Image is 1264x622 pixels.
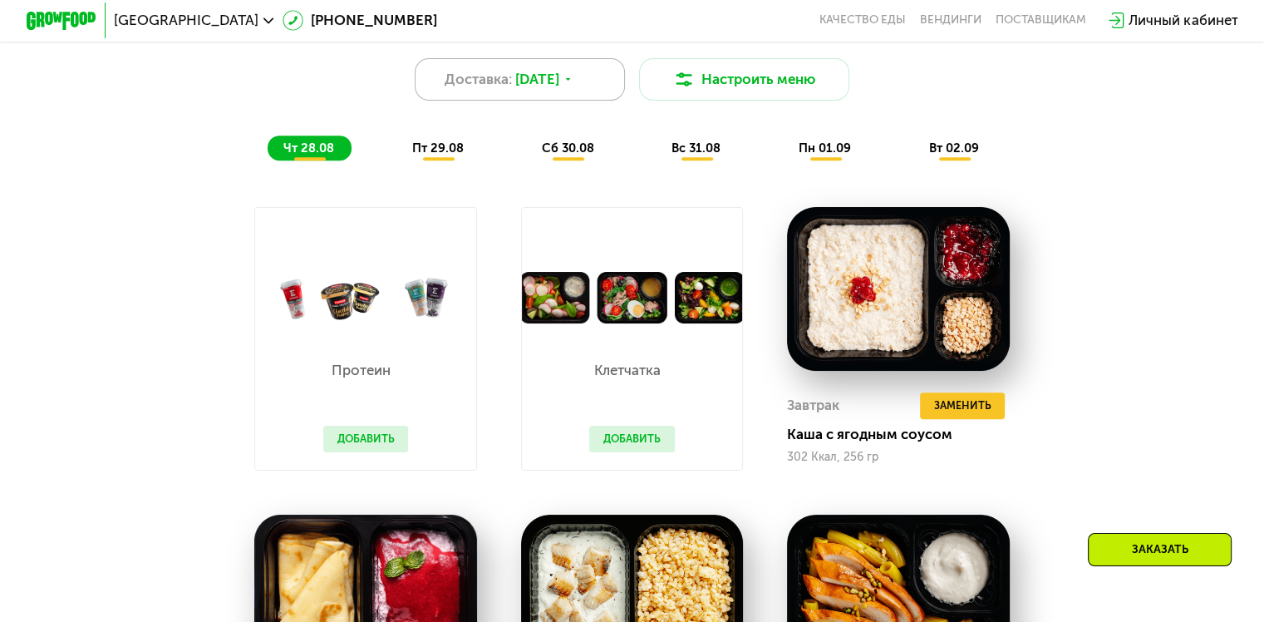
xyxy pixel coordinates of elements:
button: Настроить меню [639,58,850,101]
span: вс 31.08 [671,141,721,155]
a: Качество еды [819,13,906,27]
div: Заказать [1088,533,1232,566]
span: чт 28.08 [283,141,334,155]
div: поставщикам [996,13,1086,27]
p: Клетчатка [589,363,666,378]
span: Доставка: [445,69,512,90]
span: вт 02.09 [929,141,979,155]
span: Заменить [933,397,991,414]
span: [GEOGRAPHIC_DATA] [114,13,258,27]
span: [DATE] [515,69,559,90]
div: Завтрак [787,392,839,419]
button: Добавить [323,426,409,452]
div: Личный кабинет [1129,10,1237,31]
button: Заменить [920,392,1006,419]
a: Вендинги [920,13,981,27]
span: пт 29.08 [412,141,464,155]
span: сб 30.08 [542,141,594,155]
div: 302 Ккал, 256 гр [787,451,1010,464]
div: Каша с ягодным соусом [787,426,1023,443]
a: [PHONE_NUMBER] [283,10,437,31]
p: Протеин [323,363,401,378]
span: пн 01.09 [799,141,851,155]
button: Добавить [589,426,675,452]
